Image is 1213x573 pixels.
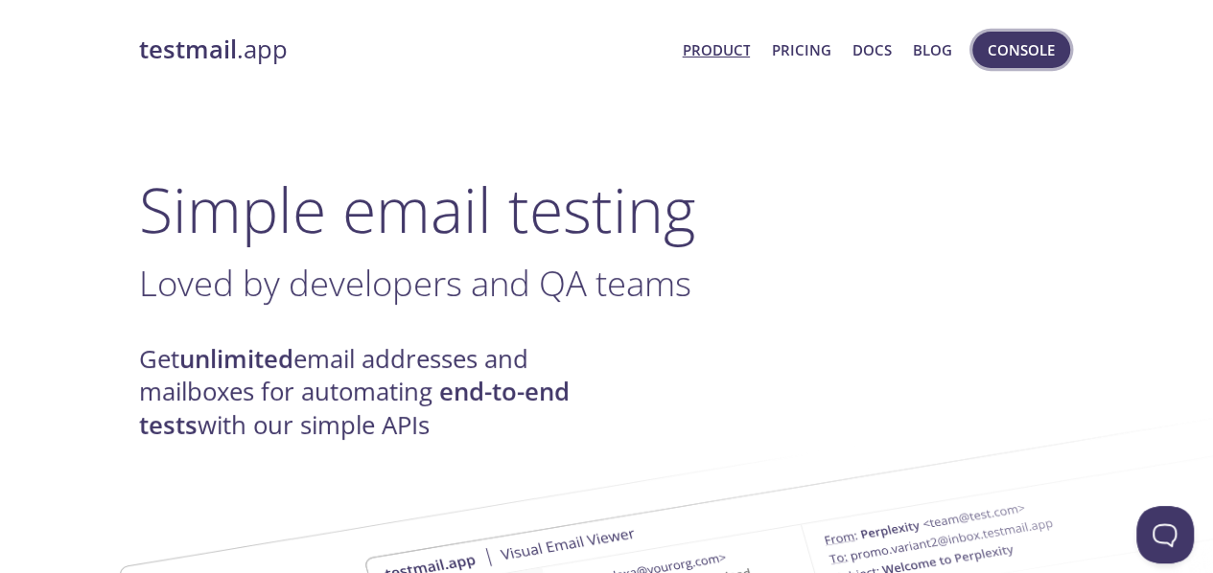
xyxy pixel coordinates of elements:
span: Loved by developers and QA teams [139,259,691,307]
strong: end-to-end tests [139,375,570,441]
a: Docs [852,37,892,62]
span: Console [988,37,1055,62]
strong: unlimited [179,342,293,376]
a: Product [682,37,750,62]
h1: Simple email testing [139,172,1075,246]
h4: Get email addresses and mailboxes for automating with our simple APIs [139,343,607,442]
a: Pricing [771,37,830,62]
a: testmail.app [139,34,667,66]
iframe: Help Scout Beacon - Open [1136,506,1194,563]
button: Console [972,32,1070,68]
strong: testmail [139,33,237,66]
a: Blog [913,37,952,62]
